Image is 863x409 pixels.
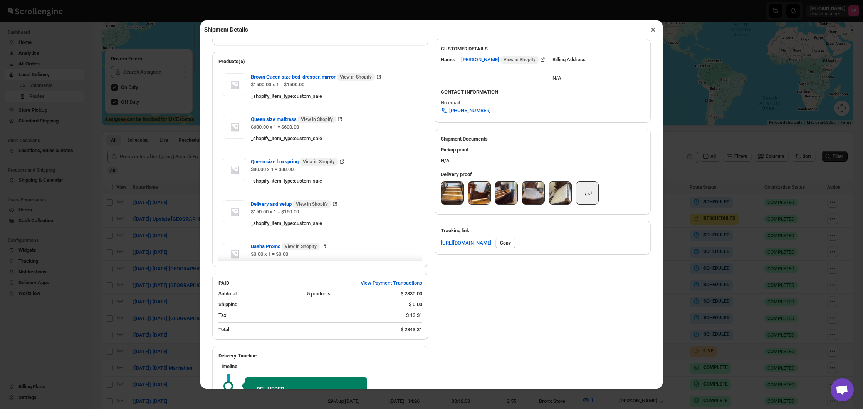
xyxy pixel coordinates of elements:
span: View in Shopify [303,159,335,165]
div: Subtotal [218,290,301,298]
div: 5 products [307,290,395,298]
img: Item [223,243,246,266]
div: Shipping [218,301,403,308]
h2: Products(5) [218,58,422,65]
h2: PAID [218,279,229,287]
span: Queen size boxspring [251,158,338,166]
img: Item [223,158,246,181]
div: Tax [218,312,400,319]
span: Queen size mattress [251,116,336,123]
div: $ 2330.00 [401,290,422,298]
h2: Shipment Details [204,26,248,34]
img: rL2WDuJu7IkViIEOViZmh8j.jpg [495,182,517,204]
button: × [648,24,659,35]
b: Total [218,327,229,332]
div: Name: [441,56,455,64]
span: Delivery and setup [251,200,331,208]
button: View Payment Transactions [356,277,427,289]
span: View in Shopify [340,74,372,80]
div: _shopify_item_type : custom_sale [251,135,418,142]
span: Brown Queen size bed, dresser, mirror [251,73,375,81]
a: Basha Promo View in Shopify [251,243,327,249]
a: Open chat [831,378,854,401]
div: _shopify_item_type : custom_sale [251,92,418,100]
img: Q50EfJa9CuBl9r9ac-aU6UB.png [576,182,598,204]
h3: Timeline [218,363,422,370]
h2: Delivery Timeline [218,352,422,360]
span: Copy [500,240,511,246]
span: $1500.00 x 1 = $1500.00 [251,82,304,87]
div: $ 2343.31 [401,326,422,334]
img: Item [223,200,246,223]
span: $600.00 x 1 = $600.00 [251,124,299,130]
h3: Delivery proof [441,171,645,178]
span: View in Shopify [301,116,333,122]
div: _shopify_item_type : custom_sale [251,177,418,185]
span: View Payment Transactions [361,279,422,287]
h3: Pickup proof [441,146,645,154]
img: Item [223,116,246,139]
span: $150.00 x 1 = $150.00 [251,209,299,215]
h2: DELIVERED [257,385,356,393]
span: View in Shopify [504,57,536,63]
a: Queen size mattress View in Shopify [251,116,344,122]
div: N/A [435,143,651,168]
div: _shopify_item_type : custom_sale [251,220,418,227]
div: $ 0.00 [409,301,422,308]
div: $ 13.31 [406,312,422,319]
a: [URL][DOMAIN_NAME] [441,239,492,247]
img: ilO0UqxCV4iwC2vQi6ku1Es.jpg [549,182,571,204]
button: Copy [495,238,515,248]
img: AAooEogooQJx_v_GvLMUyAK.jpg [441,182,463,204]
span: Basha Promo [251,243,320,250]
a: Brown Queen size bed, dresser, mirror View in Shopify [251,74,383,80]
img: YacVJ346cg5nyRaQMV5C3po.jpg [468,182,490,204]
img: zaX2YXK-j9Ceu8KAWR4gr-p.jpg [522,182,544,204]
span: No email [441,100,460,106]
a: [PHONE_NUMBER] [436,104,495,117]
div: N/A [552,67,586,82]
a: Delivery and setup View in Shopify [251,201,339,207]
span: $0.00 x 1 = $0.00 [251,251,288,257]
span: [PERSON_NAME] [461,56,539,64]
h3: CUSTOMER DETAILS [441,45,645,53]
h3: Tracking link [441,227,645,235]
h2: Shipment Documents [441,135,645,143]
a: Queen size boxspring View in Shopify [251,159,346,164]
span: View in Shopify [285,243,317,250]
u: Billing Address [552,57,586,62]
img: Item [223,73,246,96]
span: $80.00 x 1 = $80.00 [251,166,294,172]
span: [PHONE_NUMBER] [449,107,491,114]
span: View in Shopify [296,201,328,207]
a: [PERSON_NAME] View in Shopify [461,57,546,62]
h3: CONTACT INFORMATION [441,88,645,96]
